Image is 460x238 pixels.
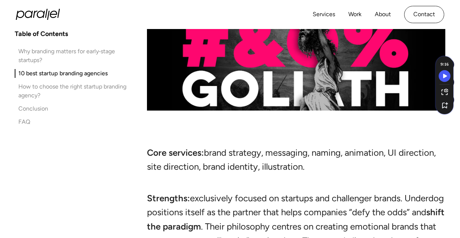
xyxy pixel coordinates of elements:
a: Services [313,9,335,20]
li: brand strategy, messaging, naming, animation, UI direction, site direction, brand identity, illus... [147,146,445,188]
a: home [16,9,60,20]
div: Conclusion [18,104,48,113]
a: About [375,9,391,20]
div: How to choose the right startup branding agency? [18,82,131,100]
a: Conclusion [15,104,131,113]
strong: Strengths: [147,193,190,203]
div: 10 best startup branding agencies [18,69,108,78]
a: Work [348,9,362,20]
strong: shift the paradigm [147,207,445,232]
a: How to choose the right startup branding agency? [15,82,131,100]
strong: Core services: [147,147,204,158]
a: Why branding matters for early‑stage startups? [15,47,131,65]
a: Contact [404,6,444,23]
h4: Table of Contents [15,29,68,38]
div: FAQ [18,118,30,126]
a: 10 best startup branding agencies [15,69,131,78]
div: Why branding matters for early‑stage startups? [18,47,131,65]
a: FAQ [15,118,131,126]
